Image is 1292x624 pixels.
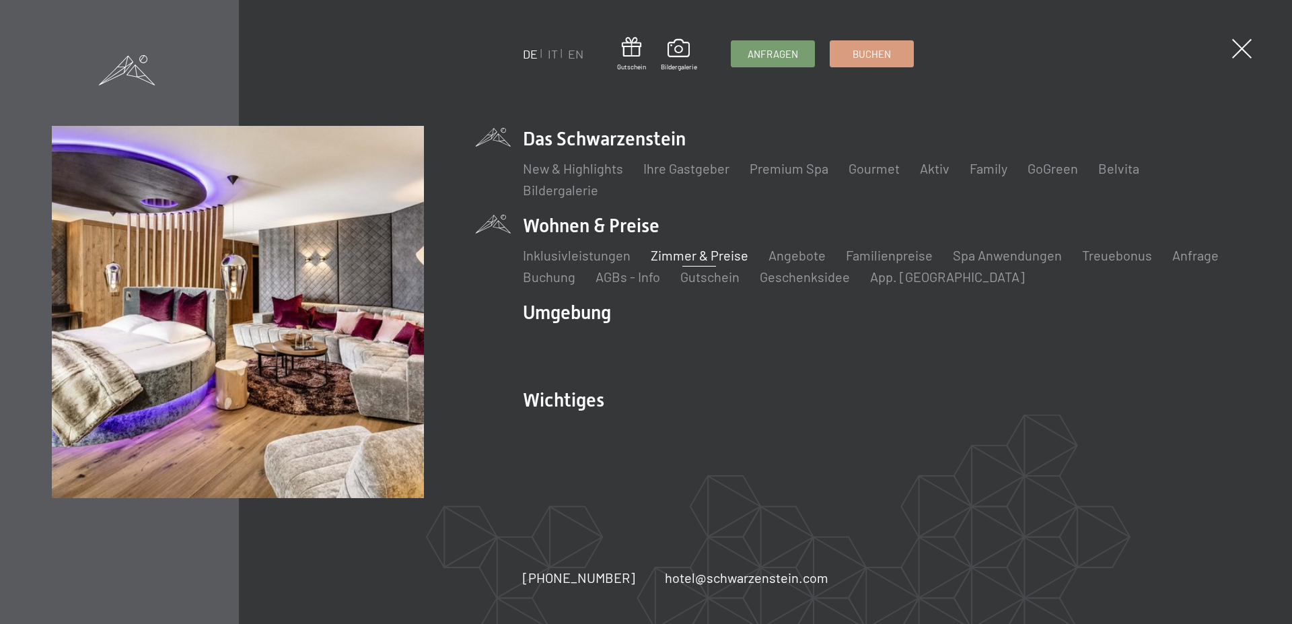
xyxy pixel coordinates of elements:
a: Treuebonus [1081,247,1151,263]
a: Anfragen [731,41,814,67]
a: Anfrage [1172,247,1218,263]
a: New & Highlights [522,160,622,176]
a: Bildergalerie [522,182,598,198]
a: App. [GEOGRAPHIC_DATA] [869,269,1024,285]
a: Zimmer & Preise [650,247,748,263]
a: Ihre Gastgeber [643,160,729,176]
a: IT [547,46,557,61]
a: Familienpreise [845,247,932,263]
a: Spa Anwendungen [952,247,1061,263]
a: Inklusivleistungen [522,247,630,263]
a: AGBs - Info [595,269,659,285]
a: EN [567,46,583,61]
a: GoGreen [1027,160,1077,176]
span: [PHONE_NUMBER] [522,569,635,586]
a: DE [522,46,537,61]
a: Gutschein [616,37,645,71]
span: Bildergalerie [660,62,696,71]
a: [PHONE_NUMBER] [522,568,635,587]
a: Aktiv [919,160,949,176]
a: Family [969,160,1007,176]
a: Buchen [830,41,912,67]
a: Geschenksidee [759,269,849,285]
a: Gourmet [848,160,899,176]
span: Buchen [852,47,890,61]
a: Angebote [768,247,825,263]
a: Buchung [522,269,575,285]
a: hotel@schwarzenstein.com [664,568,828,587]
a: Belvita [1098,160,1139,176]
span: Gutschein [616,62,645,71]
a: Gutschein [680,269,739,285]
a: Bildergalerie [660,39,696,71]
span: Anfragen [747,47,797,61]
a: Premium Spa [749,160,828,176]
